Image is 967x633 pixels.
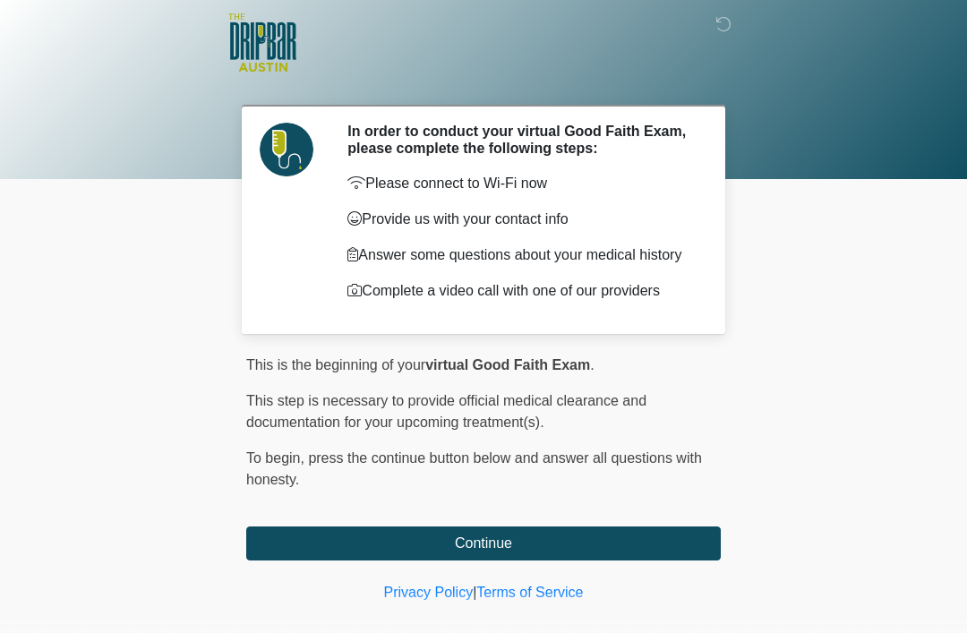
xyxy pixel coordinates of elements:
span: press the continue button below and answer all questions with honesty. [246,450,702,487]
p: Complete a video call with one of our providers [347,280,694,302]
span: . [590,357,594,372]
span: This step is necessary to provide official medical clearance and documentation for your upcoming ... [246,393,646,430]
p: Provide us with your contact info [347,209,694,230]
a: | [473,585,476,600]
button: Continue [246,526,721,560]
span: To begin, [246,450,308,466]
a: Terms of Service [476,585,583,600]
p: Please connect to Wi-Fi now [347,173,694,194]
a: Privacy Policy [384,585,474,600]
p: Answer some questions about your medical history [347,244,694,266]
span: This is the beginning of your [246,357,425,372]
img: Agent Avatar [260,123,313,176]
h2: In order to conduct your virtual Good Faith Exam, please complete the following steps: [347,123,694,157]
img: The DRIPBaR - Austin The Domain Logo [228,13,296,72]
strong: virtual Good Faith Exam [425,357,590,372]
